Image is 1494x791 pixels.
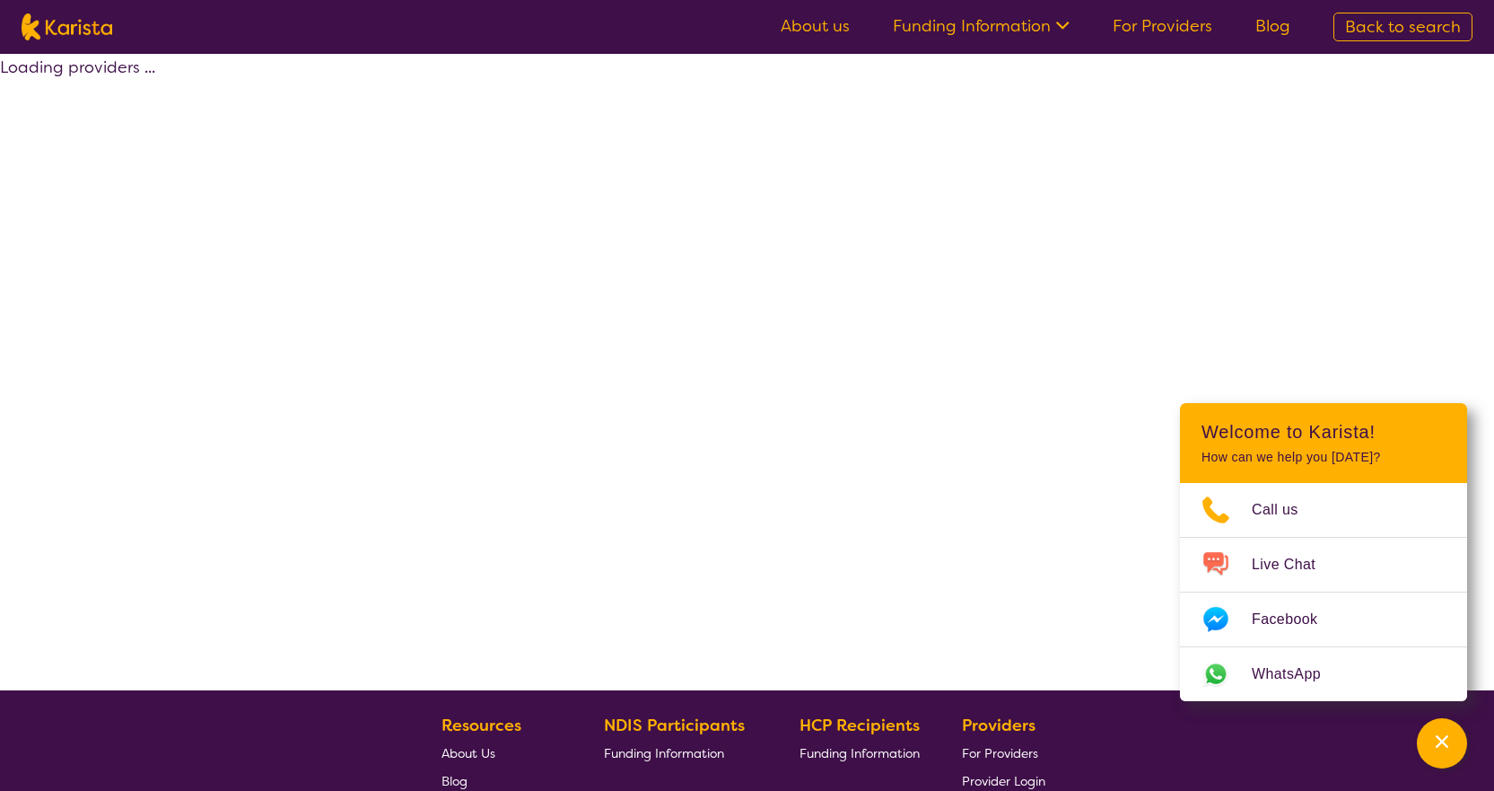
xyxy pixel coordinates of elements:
[1201,450,1446,465] p: How can we help you [DATE]?
[1255,15,1290,37] a: Blog
[799,739,920,767] a: Funding Information
[1201,421,1446,443] h2: Welcome to Karista!
[22,13,112,40] img: Karista logo
[962,739,1045,767] a: For Providers
[893,15,1070,37] a: Funding Information
[441,773,467,789] span: Blog
[962,715,1035,736] b: Providers
[1180,483,1467,701] ul: Choose channel
[1113,15,1212,37] a: For Providers
[441,715,521,736] b: Resources
[1417,718,1467,769] button: Channel Menu
[1333,13,1472,41] a: Back to search
[962,773,1045,789] span: Provider Login
[1252,497,1320,523] span: Call us
[1180,647,1467,701] a: Web link opens in a new tab.
[799,715,920,736] b: HCP Recipients
[604,739,758,767] a: Funding Information
[1252,606,1339,633] span: Facebook
[1252,551,1337,578] span: Live Chat
[441,745,495,761] span: About Us
[604,715,745,736] b: NDIS Participants
[781,15,850,37] a: About us
[1345,16,1461,38] span: Back to search
[1180,403,1467,701] div: Channel Menu
[962,745,1038,761] span: For Providers
[799,745,920,761] span: Funding Information
[1252,661,1342,688] span: WhatsApp
[441,739,562,767] a: About Us
[604,745,724,761] span: Funding Information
